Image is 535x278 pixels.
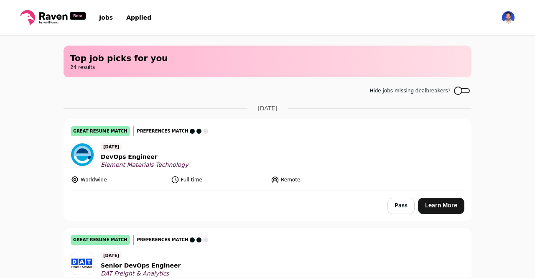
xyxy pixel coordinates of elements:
a: Learn More [418,198,464,214]
span: [DATE] [101,143,122,151]
img: 4e6c8ffbd9d2b576bc408dc3effbaafa043a3f58c65e10dab0597518e8d3a8ee.jpg [71,252,94,275]
div: great resume match [71,126,130,136]
span: Element Materials Technology [101,161,188,169]
li: Worldwide [71,176,166,184]
span: Senior DevOps Engineer [101,261,181,270]
span: [DATE] [257,104,277,112]
li: Remote [271,176,366,184]
h1: Top job picks for you [70,52,465,64]
a: great resume match Preferences match [DATE] DevOps Engineer Element Materials Technology Worldwid... [64,120,471,191]
button: Open dropdown [502,11,515,24]
span: Hide jobs missing dealbreakers? [369,87,451,94]
span: Preferences match [137,127,189,135]
div: great resume match [71,235,130,245]
img: 397987b067747d650d226872565d8e5956eac7a3b2d26dc610291122493a6e93.jpg [71,143,94,166]
img: 16329026-medium_jpg [502,11,515,24]
span: DAT Freight & Analytics [101,270,181,278]
span: Preferences match [137,236,189,244]
span: [DATE] [101,252,122,260]
span: 24 results [70,64,465,71]
span: DevOps Engineer [101,153,188,161]
a: Applied [126,14,151,21]
li: Full time [171,176,266,184]
a: Jobs [99,14,113,21]
button: Pass [387,198,415,214]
